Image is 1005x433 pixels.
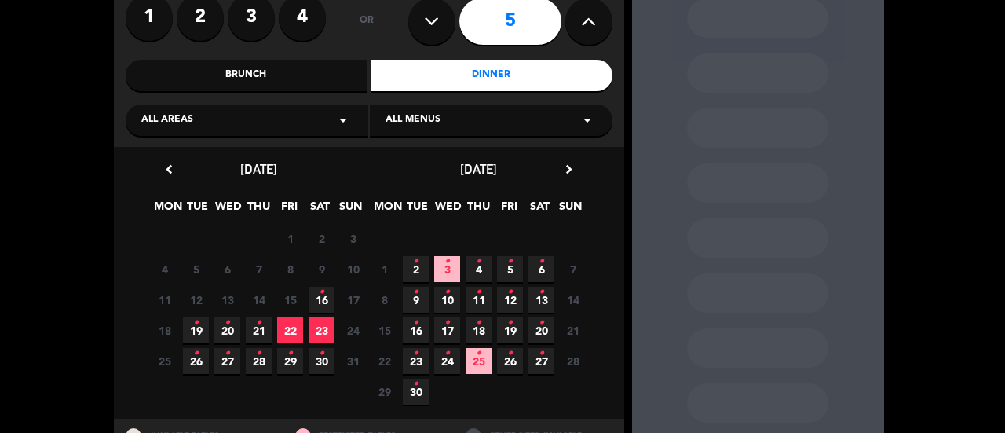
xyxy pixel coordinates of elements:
[309,226,334,251] span: 2
[126,60,367,91] div: Brunch
[256,310,261,336] i: •
[539,310,544,336] i: •
[246,348,272,374] span: 28
[497,317,523,343] span: 19
[403,348,429,374] span: 23
[497,348,523,374] span: 26
[246,317,272,343] span: 21
[277,256,303,282] span: 8
[256,341,261,366] i: •
[403,317,429,343] span: 16
[246,256,272,282] span: 7
[309,317,334,343] span: 23
[154,197,180,223] span: MON
[240,161,277,177] span: [DATE]
[476,249,481,274] i: •
[214,348,240,374] span: 27
[496,197,522,223] span: FRI
[276,197,302,223] span: FRI
[340,226,366,251] span: 3
[246,287,272,313] span: 14
[225,310,230,336] i: •
[435,197,461,223] span: WED
[277,287,303,313] span: 15
[413,249,418,274] i: •
[413,280,418,305] i: •
[476,280,481,305] i: •
[497,256,523,282] span: 5
[560,348,586,374] span: 28
[371,60,612,91] div: Dinner
[434,348,460,374] span: 24
[340,287,366,313] span: 17
[444,341,450,366] i: •
[466,197,492,223] span: THU
[528,256,554,282] span: 6
[476,341,481,366] i: •
[277,317,303,343] span: 22
[444,249,450,274] i: •
[539,341,544,366] i: •
[334,111,353,130] i: arrow_drop_down
[539,249,544,274] i: •
[466,348,492,374] span: 25
[560,317,586,343] span: 21
[434,256,460,282] span: 3
[183,317,209,343] span: 19
[287,341,293,366] i: •
[578,111,597,130] i: arrow_drop_down
[560,256,586,282] span: 7
[386,112,440,128] span: All menus
[413,372,418,397] i: •
[183,348,209,374] span: 26
[214,317,240,343] span: 20
[193,310,199,336] i: •
[527,197,553,223] span: SAT
[152,317,177,343] span: 18
[444,310,450,336] i: •
[557,197,583,223] span: SUN
[225,341,230,366] i: •
[340,348,366,374] span: 31
[466,256,492,282] span: 4
[413,310,418,336] i: •
[528,317,554,343] span: 20
[466,287,492,313] span: 11
[307,197,333,223] span: SAT
[507,249,513,274] i: •
[371,256,397,282] span: 1
[404,197,430,223] span: TUE
[215,197,241,223] span: WED
[403,256,429,282] span: 2
[152,256,177,282] span: 4
[560,287,586,313] span: 14
[507,280,513,305] i: •
[497,287,523,313] span: 12
[246,197,272,223] span: THU
[466,317,492,343] span: 18
[507,310,513,336] i: •
[319,280,324,305] i: •
[152,287,177,313] span: 11
[539,280,544,305] i: •
[309,287,334,313] span: 16
[277,226,303,251] span: 1
[193,341,199,366] i: •
[371,317,397,343] span: 15
[528,287,554,313] span: 13
[507,341,513,366] i: •
[434,317,460,343] span: 17
[528,348,554,374] span: 27
[340,317,366,343] span: 24
[460,161,497,177] span: [DATE]
[152,348,177,374] span: 25
[185,197,210,223] span: TUE
[338,197,364,223] span: SUN
[403,379,429,405] span: 30
[183,256,209,282] span: 5
[319,341,324,366] i: •
[374,197,400,223] span: MON
[561,161,577,178] i: chevron_right
[371,348,397,374] span: 22
[403,287,429,313] span: 9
